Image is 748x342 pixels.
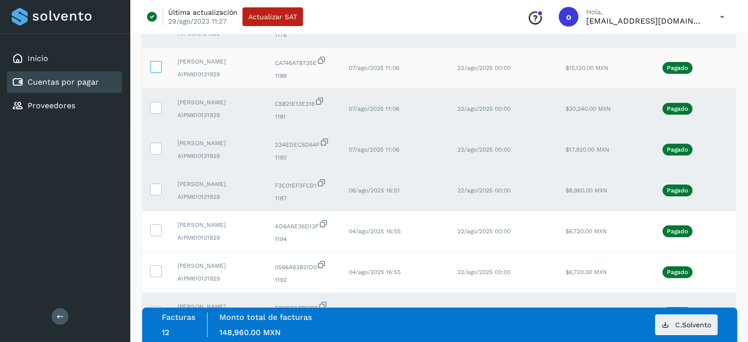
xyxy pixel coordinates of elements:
[219,328,281,337] span: 148,960.00 MXN
[566,269,607,276] span: $6,720.00 MXN
[162,328,169,337] span: 12
[349,269,401,276] span: 04/ago/2025 16:55
[566,64,608,71] span: $15,120.00 MXN
[178,152,259,160] span: AIPM610131929
[349,105,399,112] span: 07/ago/2025 11:06
[248,13,297,20] span: Actualizar SAT
[28,54,48,63] a: Inicio
[275,96,333,108] span: C5821E13E316
[566,228,607,235] span: $6,720.00 MXN
[566,187,607,194] span: $8,960.00 MXN
[28,101,75,110] a: Proveedores
[28,77,99,87] a: Cuentas por pagar
[586,8,704,16] p: Hola,
[7,48,122,69] div: Inicio
[667,64,688,71] p: Pagado
[457,228,510,235] span: 22/ago/2025 00:00
[275,178,333,190] span: F3C01EF3FCD1
[275,276,333,284] span: 1192
[667,269,688,276] p: Pagado
[178,57,259,66] span: [PERSON_NAME]
[275,153,333,162] span: 1180
[275,56,333,67] span: CA746A78735E
[178,192,259,201] span: AIPM610131929
[178,233,259,242] span: AIPM610131929
[178,261,259,270] span: [PERSON_NAME]
[586,16,704,26] p: orlando@rfllogistics.com.mx
[457,146,510,153] span: 22/ago/2025 00:00
[655,314,718,335] button: C.Solvento
[275,194,333,203] span: 1187
[275,260,333,272] span: 0566A63821D0
[457,105,510,112] span: 22/ago/2025 00:00
[349,187,400,194] span: 06/ago/2025 16:51
[275,137,333,149] span: 234EDEC5D64F
[7,95,122,117] div: Proveedores
[275,235,333,244] span: 1194
[457,64,510,71] span: 22/ago/2025 00:00
[178,274,259,283] span: AIPM610131929
[178,111,259,120] span: AIPM610131929
[349,228,401,235] span: 04/ago/2025 16:55
[667,146,688,153] p: Pagado
[457,269,510,276] span: 22/ago/2025 00:00
[168,8,238,17] p: Última actualización
[667,187,688,194] p: Pagado
[242,7,303,26] button: Actualizar SAT
[275,71,333,80] span: 1188
[457,187,510,194] span: 22/ago/2025 00:00
[675,321,711,328] span: C.Solvento
[667,105,688,112] p: Pagado
[275,112,333,121] span: 1181
[178,98,259,107] span: [PERSON_NAME]
[178,302,259,311] span: [PERSON_NAME]
[162,312,195,322] label: Facturas
[349,64,399,71] span: 07/ago/2025 11:06
[178,70,259,79] span: AIPM610131929
[275,301,333,312] span: ED9BF647F3FE
[275,31,333,39] span: 1176
[349,146,399,153] span: 07/ago/2025 11:06
[178,180,259,188] span: [PERSON_NAME]
[219,312,312,322] label: Monto total de facturas
[168,17,227,26] p: 29/ago/2023 11:27
[566,146,609,153] span: $17,920.00 MXN
[7,71,122,93] div: Cuentas por pagar
[667,228,688,235] p: Pagado
[178,139,259,148] span: [PERSON_NAME]
[275,219,333,231] span: AD6A6E36D13F
[566,105,611,112] span: $30,240.00 MXN
[178,220,259,229] span: [PERSON_NAME]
